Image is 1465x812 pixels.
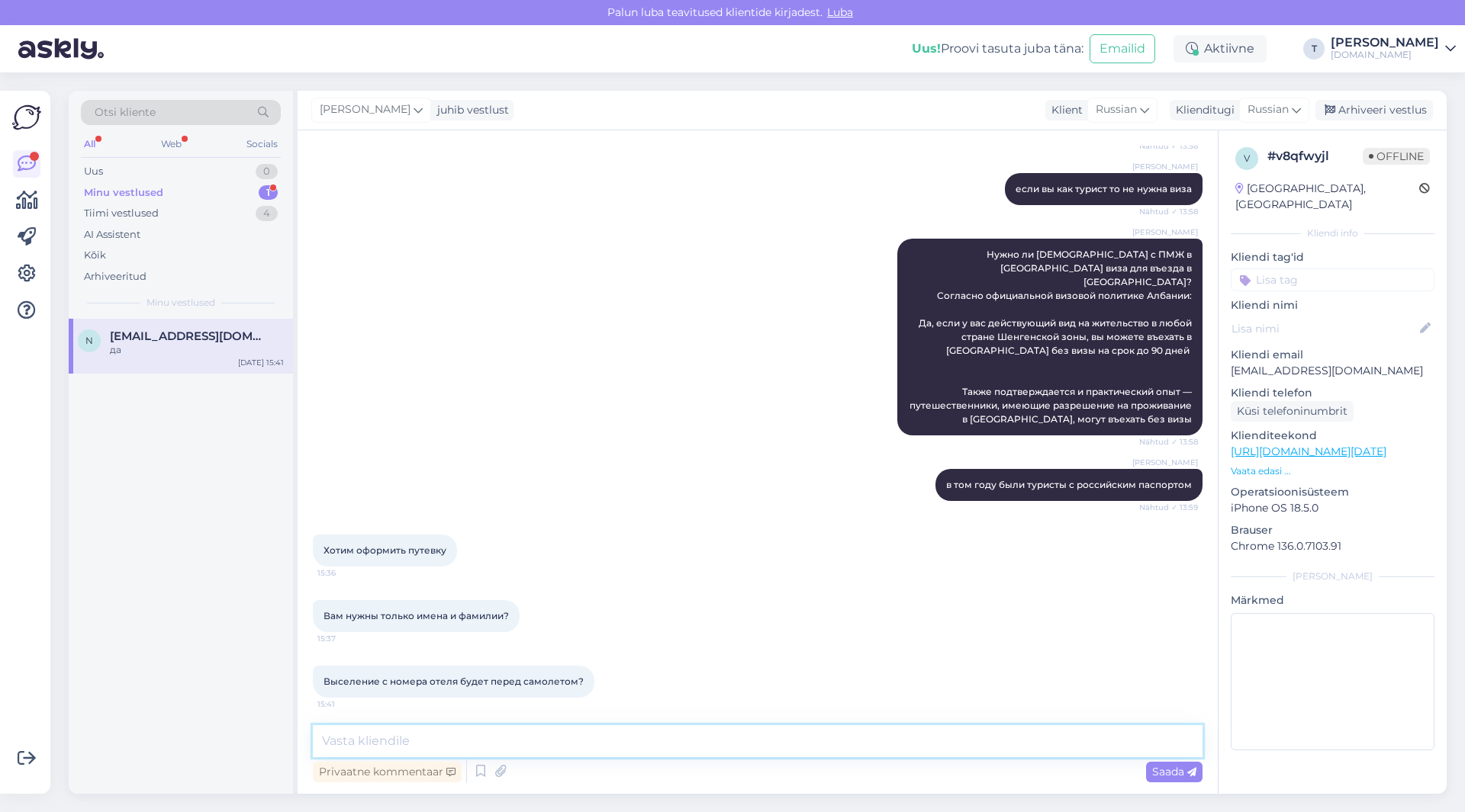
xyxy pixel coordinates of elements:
[84,269,146,284] div: Arhiveeritud
[1096,101,1137,118] span: Russian
[1331,37,1456,61] a: [PERSON_NAME][DOMAIN_NAME]
[1231,592,1434,608] p: Märkmed
[431,102,509,118] div: juhib vestlust
[1231,428,1434,444] p: Klienditeekond
[95,104,156,120] span: Otsi kliente
[1139,436,1198,448] span: Nähtud ✓ 13:58
[1231,538,1434,554] p: Chrome 136.0.7103.91
[823,5,858,19] span: Luba
[1231,249,1434,265] p: Kliendi tag'id
[1231,484,1434,500] p: Operatsioonisüsteem
[1235,181,1419,213] div: [GEOGRAPHIC_DATA], [GEOGRAPHIC_DATA]
[1139,140,1198,152] span: Nähtud ✓ 13:58
[1132,226,1198,238] span: [PERSON_NAME]
[1139,502,1198,513] span: Nähtud ✓ 13:59
[324,610,509,621] span: Вам нужны только имена и фамилии?
[110,329,269,343] span: nastjaa_estonia@mail.ee
[1331,37,1439,49] div: [PERSON_NAME]
[1152,765,1196,778] span: Saada
[1090,34,1155,63] button: Emailid
[1315,100,1433,120] div: Arhiveeri vestlus
[324,676,584,687] span: Выселение с номера отеля будет перед самолетом?
[1231,445,1386,458] a: [URL][DOMAIN_NAME][DATE]
[1231,522,1434,538] p: Brauser
[146,296,215,310] span: Minu vestlused
[238,357,284,368] div: [DATE] 15:41
[243,134,281,154] div: Socials
[946,479,1192,490] span: в том году были туристы с российским паспортом
[110,343,284,357] div: да
[158,134,185,154] div: Web
[1231,464,1434,478] p: Vaata edasi ...
[84,227,140,242] div: AI Assistent
[1231,226,1434,240] div: Kliendi info
[1231,401,1354,422] div: Küsi telefoninumbrit
[1331,49,1439,61] div: [DOMAIN_NAME]
[910,249,1194,425] span: Нужно ли [DEMOGRAPHIC_DATA] с ПМЖ в [GEOGRAPHIC_DATA] виза для въезда в [GEOGRAPHIC_DATA]? Соглас...
[1170,102,1235,118] div: Klienditugi
[84,248,106,263] div: Kõik
[1232,320,1417,337] input: Lisa nimi
[256,164,278,179] div: 0
[1132,161,1198,172] span: [PERSON_NAME]
[1231,347,1434,363] p: Kliendi email
[84,164,103,179] div: Uus
[1045,102,1083,118] div: Klient
[1244,152,1250,164] span: v
[1231,268,1434,291] input: Lisa tag
[12,103,41,132] img: Askly Logo
[1363,148,1430,165] span: Offline
[324,544,446,556] span: Хотим оформить путевку
[313,762,462,782] div: Privaatne kommentaar
[1231,363,1434,379] p: [EMAIL_ADDRESS][DOMAIN_NAME]
[317,567,375,579] span: 15:36
[1231,385,1434,401] p: Kliendi telefon
[912,40,1083,58] div: Proovi tasuta juba täna:
[1174,35,1267,63] div: Aktiivne
[1248,101,1289,118] span: Russian
[912,41,941,56] b: Uus!
[320,101,411,118] span: [PERSON_NAME]
[85,335,93,346] span: n
[1139,206,1198,217] span: Nähtud ✓ 13:58
[317,633,375,644] span: 15:37
[1231,297,1434,313] p: Kliendi nimi
[256,206,278,221] div: 4
[1303,38,1325,59] div: T
[259,185,278,201] div: 1
[1267,147,1363,165] div: # v8qfwyjl
[1016,183,1192,194] span: если вы как турист то не нужна виза
[1231,570,1434,583] div: [PERSON_NAME]
[317,698,375,710] span: 15:41
[1132,457,1198,468] span: [PERSON_NAME]
[81,134,98,154] div: All
[1231,500,1434,516] p: iPhone OS 18.5.0
[84,206,159,221] div: Tiimi vestlused
[84,185,163,201] div: Minu vestlused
